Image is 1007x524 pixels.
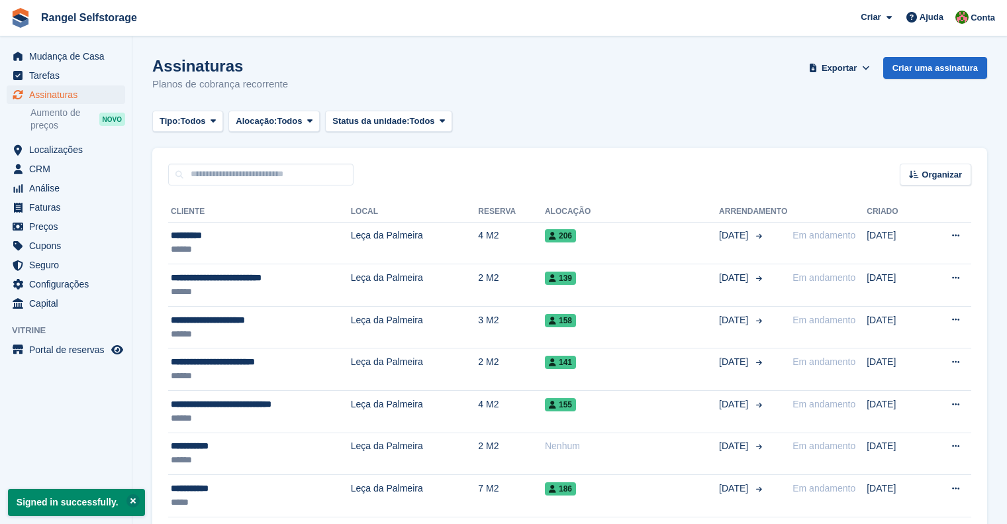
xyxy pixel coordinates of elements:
img: stora-icon-8386f47178a22dfd0bd8f6a31ec36ba5ce8667c1dd55bd0f319d3a0aa187defe.svg [11,8,30,28]
div: Nenhum [545,439,719,453]
a: Criar uma assinatura [883,57,987,79]
a: menu [7,66,125,85]
span: 158 [545,314,576,327]
td: Leça da Palmeira [351,222,479,264]
td: Leça da Palmeira [351,391,479,433]
span: Em andamento [792,315,855,325]
a: menu [7,236,125,255]
a: Aumento de preços NOVO [30,106,125,132]
span: [DATE] [719,229,751,242]
td: [DATE] [867,391,922,433]
td: Leça da Palmeira [351,433,479,475]
a: menu [7,294,125,313]
a: menu [7,256,125,274]
a: menu [7,47,125,66]
span: Localizações [29,140,109,159]
td: 2 M2 [478,348,545,391]
th: Reserva [478,201,545,223]
span: Exportar [822,62,857,75]
span: Em andamento [792,272,855,283]
a: menu [7,341,125,359]
span: Seguro [29,256,109,274]
span: [DATE] [719,439,751,453]
button: Status da unidade: Todos [325,111,452,132]
td: 2 M2 [478,264,545,307]
span: [DATE] [719,355,751,369]
td: 4 M2 [478,391,545,433]
td: Leça da Palmeira [351,348,479,391]
button: Alocação: Todos [228,111,320,132]
span: Faturas [29,198,109,217]
td: Leça da Palmeira [351,306,479,348]
td: [DATE] [867,475,922,517]
span: Portal de reservas [29,341,109,359]
span: Ajuda [920,11,943,24]
td: 3 M2 [478,306,545,348]
a: menu [7,140,125,159]
button: Tipo: Todos [152,111,223,132]
span: 155 [545,398,576,411]
a: Loja de pré-visualização [109,342,125,358]
span: 206 [545,229,576,242]
span: Assinaturas [29,85,109,104]
th: Arrendamento [719,201,787,223]
span: Status da unidade: [332,115,409,128]
th: Criado [867,201,922,223]
td: Leça da Palmeira [351,475,479,517]
span: Preços [29,217,109,236]
p: Planos de cobrança recorrente [152,77,288,92]
span: Tipo: [160,115,181,128]
img: Nuno Couto [955,11,969,24]
span: Em andamento [792,230,855,240]
span: Organizar [922,168,962,182]
a: menu [7,275,125,293]
th: Local [351,201,479,223]
span: 141 [545,356,576,369]
span: Criar [861,11,881,24]
span: Todos [277,115,302,128]
th: Cliente [168,201,351,223]
span: Em andamento [792,399,855,409]
p: Signed in successfully. [8,489,145,516]
h1: Assinaturas [152,57,288,75]
span: Tarefas [29,66,109,85]
div: NOVO [99,113,125,126]
span: Em andamento [792,441,855,451]
td: [DATE] [867,348,922,391]
span: 186 [545,482,576,496]
a: menu [7,179,125,197]
th: Alocação [545,201,719,223]
span: CRM [29,160,109,178]
td: 7 M2 [478,475,545,517]
a: menu [7,217,125,236]
span: Todos [410,115,435,128]
td: Leça da Palmeira [351,264,479,307]
button: Exportar [806,57,873,79]
td: 4 M2 [478,222,545,264]
a: Rangel Selfstorage [36,7,142,28]
td: [DATE] [867,264,922,307]
td: [DATE] [867,222,922,264]
span: Aumento de preços [30,107,99,132]
span: Em andamento [792,483,855,494]
span: [DATE] [719,482,751,496]
span: [DATE] [719,271,751,285]
span: Capital [29,294,109,313]
a: menu [7,85,125,104]
span: [DATE] [719,397,751,411]
td: [DATE] [867,433,922,475]
td: 2 M2 [478,433,545,475]
span: Alocação: [236,115,277,128]
td: [DATE] [867,306,922,348]
span: Cupons [29,236,109,255]
a: menu [7,198,125,217]
span: Vitrine [12,324,132,337]
span: Todos [181,115,206,128]
span: Em andamento [792,356,855,367]
span: [DATE] [719,313,751,327]
span: Conta [971,11,995,25]
span: Configurações [29,275,109,293]
span: 139 [545,272,576,285]
span: Análise [29,179,109,197]
span: Mudança de Casa [29,47,109,66]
